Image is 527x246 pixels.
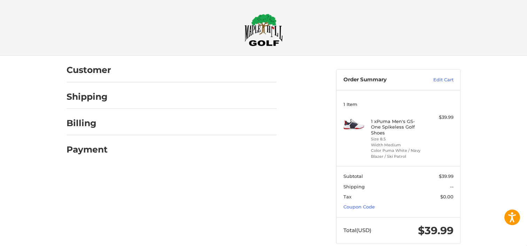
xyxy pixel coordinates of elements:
h3: Order Summary [343,76,418,83]
h3: 1 Item [343,101,454,107]
li: Color Puma White / Navy Blazer / Ski Patrol [371,148,424,159]
h2: Customer [67,65,111,75]
h4: 1 x Puma Men's GS-One Spikeless Golf Shoes [371,118,424,136]
h2: Billing [67,118,107,129]
h2: Shipping [67,91,108,102]
span: Shipping [343,184,365,189]
span: Subtotal [343,173,363,179]
span: -- [450,184,454,189]
span: $39.99 [439,173,454,179]
div: $39.99 [426,114,454,121]
li: Width Medium [371,142,424,148]
span: Total (USD) [343,227,371,233]
span: Tax [343,194,351,199]
li: Size 8.5 [371,136,424,142]
h2: Payment [67,144,108,155]
img: Maple Hill Golf [245,14,283,46]
a: Edit Cart [418,76,454,83]
a: Coupon Code [343,204,375,210]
